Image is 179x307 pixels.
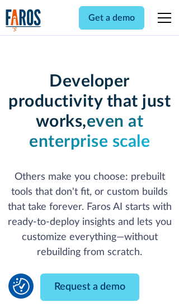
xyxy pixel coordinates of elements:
a: Get a demo [79,6,144,30]
button: Cookie Settings [13,278,30,295]
div: menu [151,4,173,31]
img: Logo of the analytics and reporting company Faros. [6,9,41,32]
a: Request a demo [40,274,139,301]
a: home [6,9,41,32]
strong: Developer productivity that just works, [8,73,171,130]
img: Revisit consent button [13,278,30,295]
strong: even at enterprise scale [29,113,150,150]
p: Others make you choose: prebuilt tools that don't fit, or custom builds that take forever. Faros ... [6,170,174,260]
